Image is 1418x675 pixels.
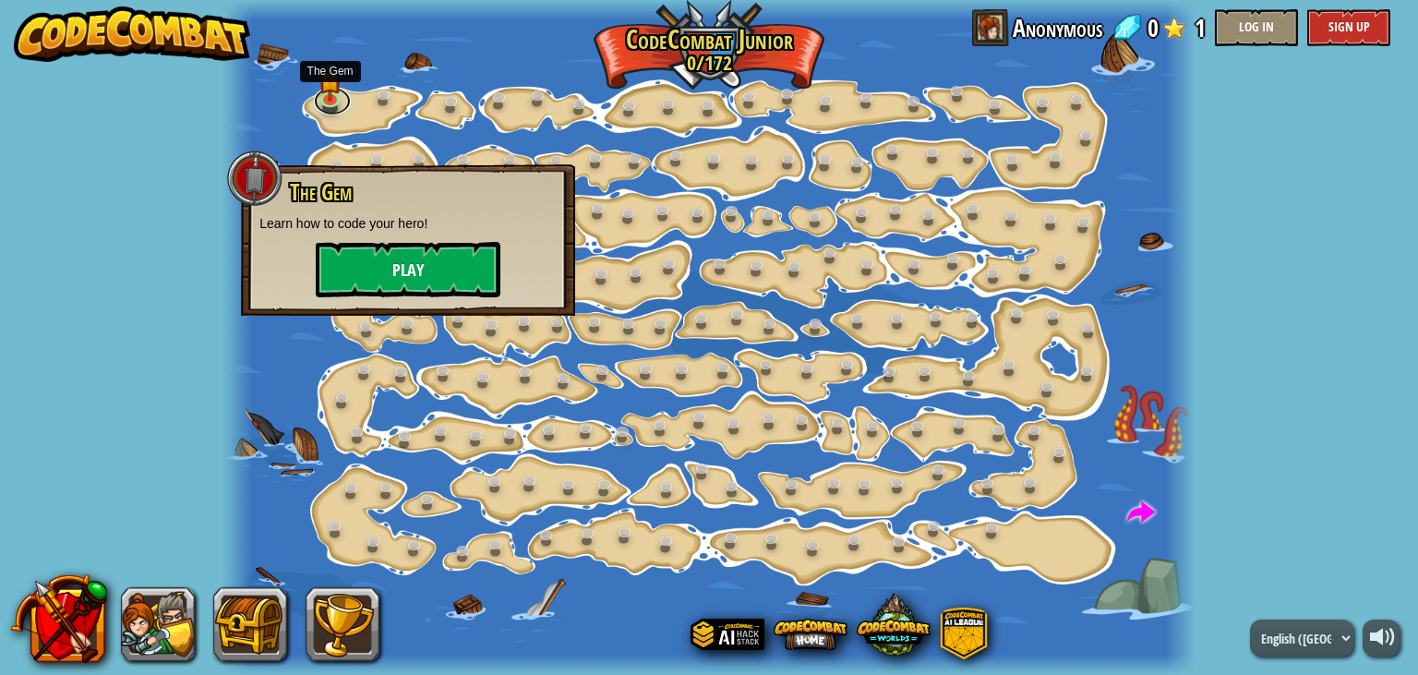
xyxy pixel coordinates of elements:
[1013,9,1102,46] span: Anonymous
[1307,9,1390,46] button: Sign Up
[1250,620,1353,657] select: Languages
[14,6,250,62] img: CodeCombat - Learn how to code by playing a game
[1363,620,1400,657] button: Adjust volume
[290,176,352,208] span: The Gem
[1148,9,1159,46] span: 0
[1215,9,1298,46] button: Log In
[1195,9,1206,46] span: 1
[318,61,342,102] img: level-banner-started.png
[316,242,500,297] button: Play
[259,214,557,233] p: Learn how to code your hero!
